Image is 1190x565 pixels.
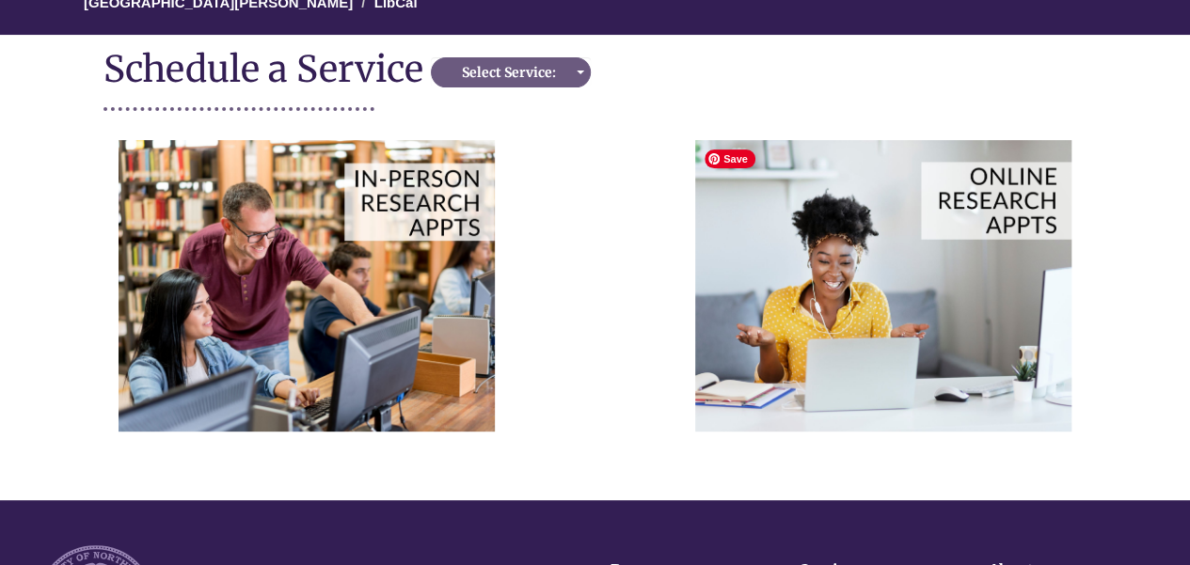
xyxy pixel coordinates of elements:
[103,49,431,88] div: Schedule a Service
[695,140,1071,431] img: Online Appointments
[705,149,755,168] span: Save
[431,57,591,87] button: Select Service:
[119,140,495,431] img: In person Appointments
[436,63,580,82] div: Select Service:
